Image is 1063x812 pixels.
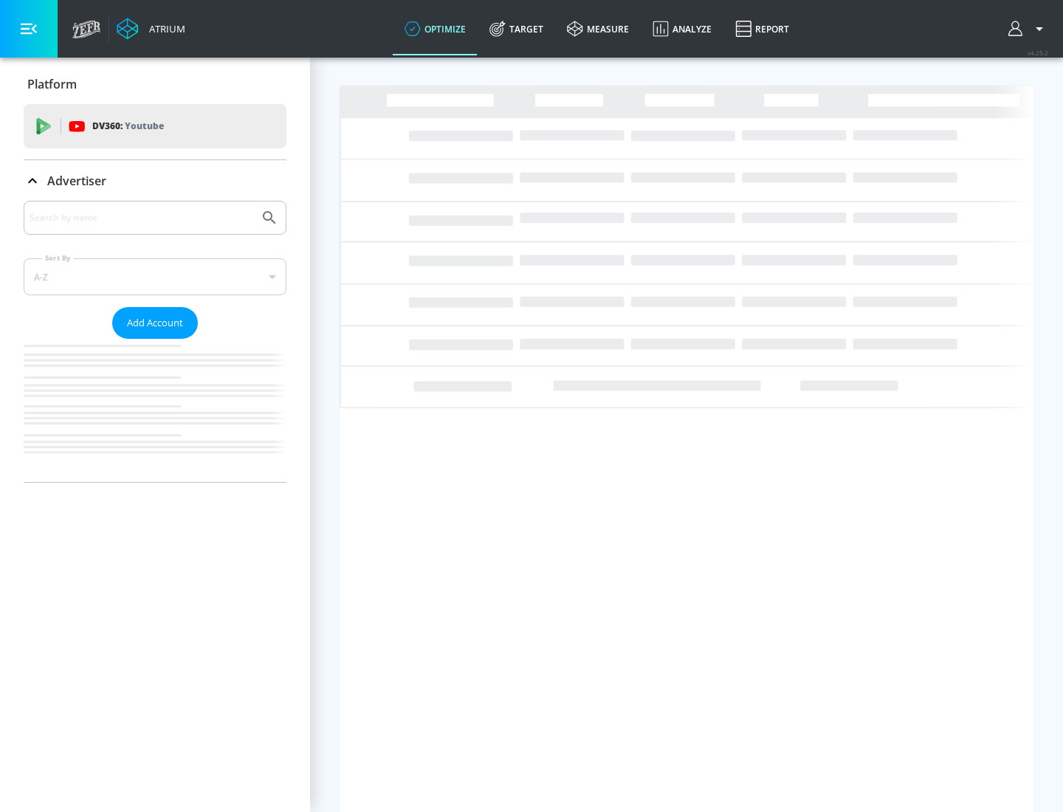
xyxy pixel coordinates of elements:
[30,208,253,227] input: Search by name
[478,2,555,55] a: Target
[112,307,198,339] button: Add Account
[1028,49,1048,57] span: v 4.25.2
[24,160,286,202] div: Advertiser
[47,173,106,189] p: Advertiser
[641,2,723,55] a: Analyze
[143,22,185,35] div: Atrium
[393,2,478,55] a: optimize
[723,2,801,55] a: Report
[27,76,77,92] p: Platform
[127,314,183,331] span: Add Account
[117,18,185,40] a: Atrium
[24,339,286,482] nav: list of Advertiser
[42,253,74,263] label: Sort By
[24,258,286,295] div: A-Z
[24,63,286,105] div: Platform
[125,118,164,134] p: Youtube
[24,201,286,482] div: Advertiser
[555,2,641,55] a: measure
[24,104,286,148] div: DV360: Youtube
[92,118,164,134] p: DV360:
